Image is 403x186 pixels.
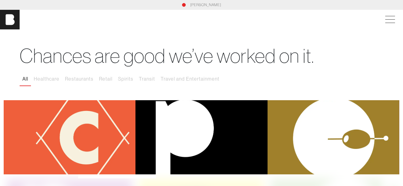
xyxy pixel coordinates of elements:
button: All [20,73,31,85]
button: Spirits [115,73,136,85]
button: Transit [136,73,158,85]
button: Healthcare [31,73,62,85]
h1: Chances are good we’ve worked on it. [20,44,383,68]
button: Restaurants [62,73,96,85]
button: Retail [96,73,115,85]
button: Travel and Entertainment [158,73,222,85]
a: [PERSON_NAME] [190,2,221,8]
